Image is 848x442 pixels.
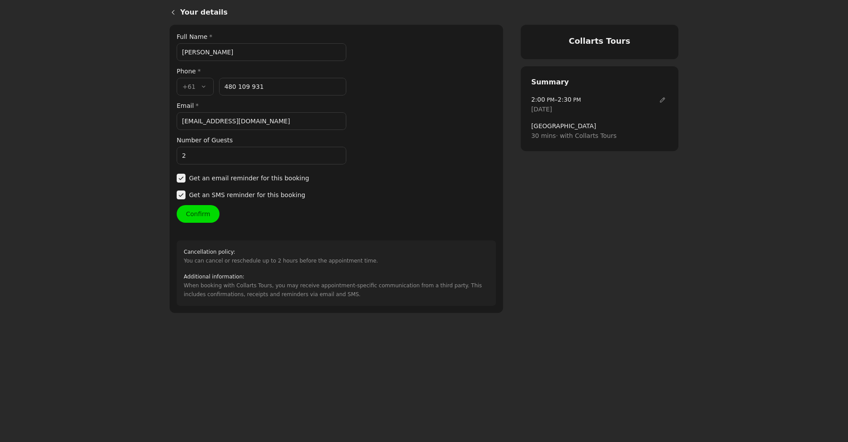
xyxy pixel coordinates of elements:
h2: Summary [531,77,668,88]
span: PM [572,97,581,103]
h1: Your details [180,7,678,18]
span: 30 mins · with Collarts Tours [531,131,668,141]
div: You can cancel or reschedule up to 2 hours before the appointment time. [184,248,378,265]
span: PM [545,97,554,103]
button: Edit date and time [657,95,668,105]
label: Email [177,101,346,110]
span: [GEOGRAPHIC_DATA] [531,121,668,131]
div: When booking with Collarts Tours, you may receive appointment-specific communication from a third... [184,272,489,299]
span: 2:30 [558,96,572,103]
span: ​ [177,190,185,200]
span: ​ [177,173,185,183]
div: Phone [177,66,346,76]
span: Get an email reminder for this booking [189,173,309,183]
button: Confirm [177,205,220,223]
span: [DATE] [531,104,552,114]
h4: Collarts Tours [531,35,668,47]
span: – [531,95,581,104]
label: Number of Guests [177,135,346,145]
a: Back [163,2,180,23]
h2: Additional information : [184,272,489,281]
label: Full Name [177,32,346,42]
span: 2:00 [531,96,545,103]
span: Get an SMS reminder for this booking [189,190,305,200]
button: +61 [177,78,214,95]
span: ​ [657,95,668,105]
h2: Cancellation policy : [184,248,378,256]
